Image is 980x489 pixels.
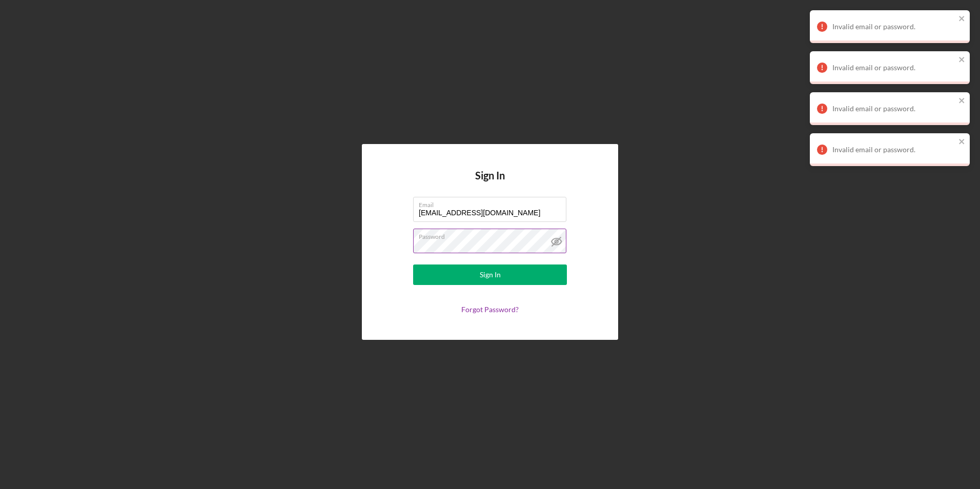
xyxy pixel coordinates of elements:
[480,264,501,285] div: Sign In
[958,96,966,106] button: close
[832,64,955,72] div: Invalid email or password.
[419,229,566,240] label: Password
[958,55,966,65] button: close
[413,264,567,285] button: Sign In
[475,170,505,197] h4: Sign In
[461,305,519,314] a: Forgot Password?
[419,197,566,209] label: Email
[832,23,955,31] div: Invalid email or password.
[832,146,955,154] div: Invalid email or password.
[832,105,955,113] div: Invalid email or password.
[958,14,966,24] button: close
[958,137,966,147] button: close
